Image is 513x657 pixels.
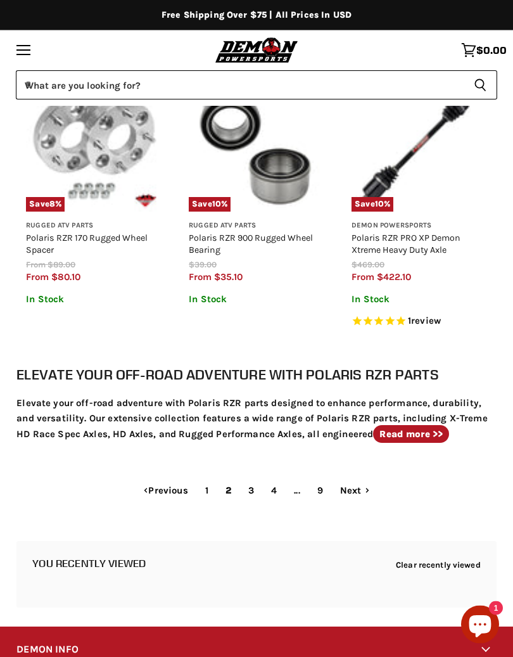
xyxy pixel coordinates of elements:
span: from [351,272,374,283]
span: from [189,272,212,283]
span: $469.00 [351,260,384,270]
p: Elevate your off-road adventure with Polaris RZR parts designed to enhance performance, durabilit... [16,396,497,442]
h3: Rugged ATV Parts [189,222,324,231]
span: $80.10 [51,272,80,283]
a: 4 [264,480,284,502]
span: $0.00 [476,44,507,56]
button: Clear recently viewed [396,561,481,570]
span: Rated 5.0 out of 5 stars 1 reviews [351,316,487,329]
span: review [411,316,441,327]
h2: You recently viewed [32,558,146,570]
span: 2 [218,480,238,502]
span: 10 [212,200,221,209]
h3: Rugged ATV Parts [26,222,161,231]
img: Polaris RZR 170 Rugged Wheel Spacer [26,77,161,212]
a: Polaris RZR 900 Rugged Wheel Bearing [189,233,313,256]
img: Polaris RZR PRO XP Demon Xtreme Heavy Duty Axle [351,77,487,212]
a: Next [333,480,377,502]
span: 10 [375,200,384,209]
a: 9 [310,480,330,502]
span: ... [287,480,307,502]
p: In Stock [26,295,161,305]
a: Polaris RZR PRO XP Demon Xtreme Heavy Duty AxleSave10% [351,77,487,212]
a: Polaris RZR PRO XP Demon Xtreme Heavy Duty Axle [351,233,460,256]
a: Previous [136,480,194,502]
form: Product [16,70,497,99]
p: In Stock [189,295,324,305]
span: $89.00 [47,260,75,270]
span: 8 [49,200,55,209]
span: $39.00 [189,260,217,270]
h3: Demon Powersports [351,222,487,231]
p: In Stock [351,295,487,305]
a: Polaris RZR 170 Rugged Wheel SpacerSave8% [26,77,161,212]
h2: Elevate Your Off-Road Adventure with Polaris RZR Parts [16,364,497,386]
a: 1 [198,480,215,502]
strong: Read more >> [379,429,443,440]
span: from [26,260,46,270]
span: Save % [189,198,231,212]
span: $35.10 [214,272,243,283]
input: When autocomplete results are available use up and down arrows to review and enter to select [16,70,464,99]
a: $0.00 [455,36,513,64]
a: 3 [241,480,261,502]
button: Search [464,70,497,99]
img: Polaris RZR 900 Rugged Wheel Bearing [189,77,324,212]
span: Save % [26,198,65,212]
span: Save % [351,198,393,212]
span: 1 reviews [408,316,441,327]
img: Demon Powersports [213,35,301,64]
a: Polaris RZR 170 Rugged Wheel Spacer [26,233,148,256]
inbox-online-store-chat: Shopify online store chat [457,606,503,647]
span: from [26,272,49,283]
span: $422.10 [377,272,411,283]
a: Polaris RZR 900 Rugged Wheel BearingSave10% [189,77,324,212]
